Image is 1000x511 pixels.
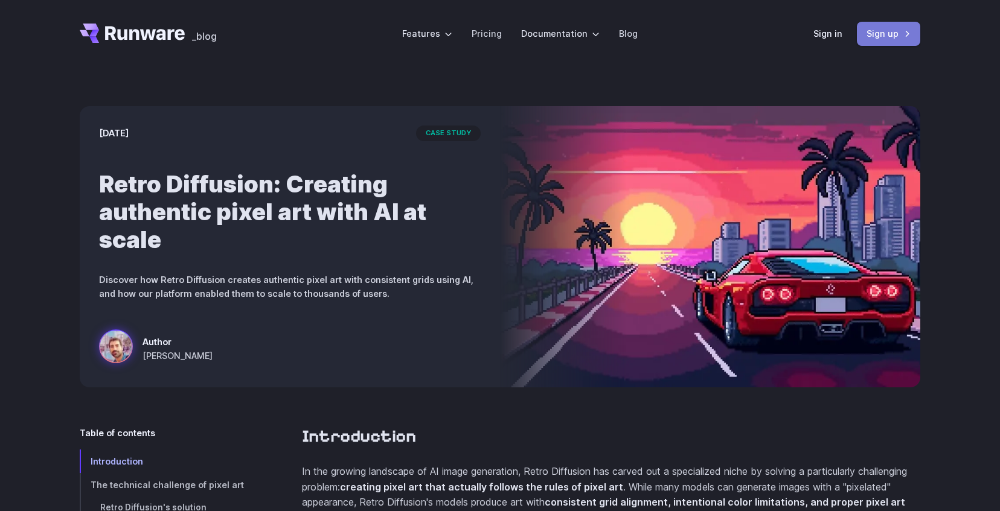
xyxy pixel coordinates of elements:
label: Features [402,27,452,40]
a: Sign up [857,22,920,45]
p: Discover how Retro Diffusion creates authentic pixel art with consistent grids using AI, and how ... [99,273,481,300]
a: Sign in [813,27,842,40]
span: Table of contents [80,426,155,440]
a: a red sports car on a futuristic highway with a sunset and city skyline in the background, styled... [99,329,213,368]
img: a red sports car on a futuristic highway with a sunset and city skyline in the background, styled... [500,106,920,387]
span: case study [416,125,481,141]
span: _blog [192,31,217,41]
time: [DATE] [99,126,129,140]
span: The technical challenge of pixel art [91,480,244,490]
a: The technical challenge of pixel art [80,473,263,497]
span: Author [143,335,213,349]
a: Pricing [472,27,502,40]
a: Introduction [302,426,416,447]
span: [PERSON_NAME] [143,349,213,363]
h1: Retro Diffusion: Creating authentic pixel art with AI at scale [99,170,481,253]
span: Introduction [91,456,143,466]
strong: creating pixel art that actually follows the rules of pixel art [340,481,623,493]
a: Blog [619,27,638,40]
label: Documentation [521,27,600,40]
a: _blog [192,24,217,43]
a: Go to / [80,24,185,43]
a: Introduction [80,449,263,473]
